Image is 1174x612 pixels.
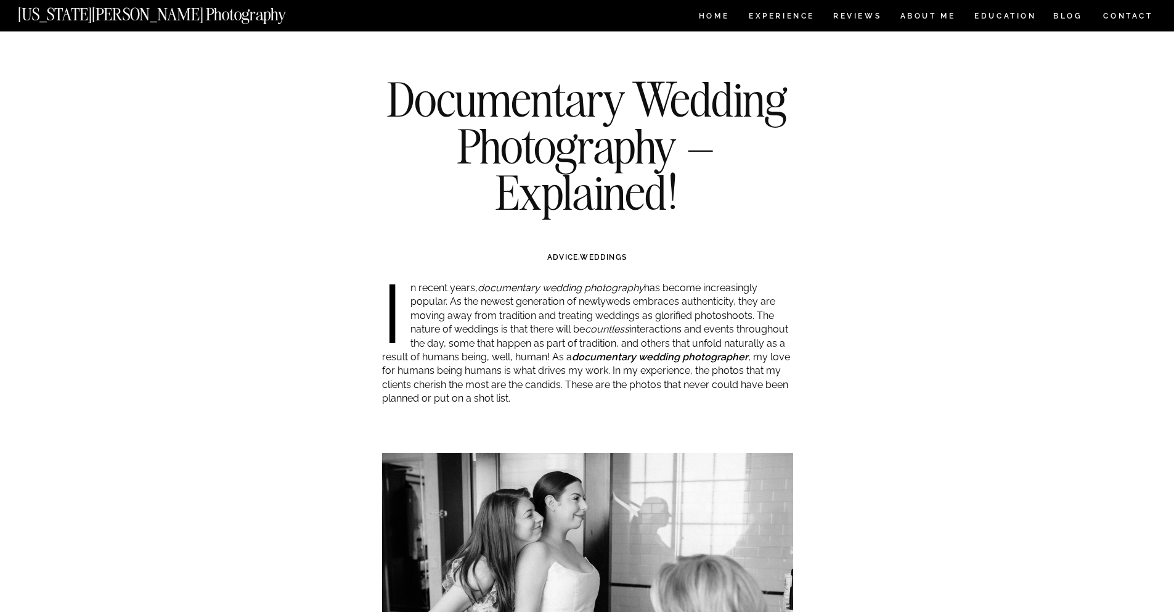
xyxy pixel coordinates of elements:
[973,12,1038,23] a: EDUCATION
[1053,12,1083,23] a: BLOG
[18,6,327,17] a: [US_STATE][PERSON_NAME] Photography
[364,76,811,216] h1: Documentary Wedding Photography – Explained!
[572,351,748,363] strong: documentary wedding photographer
[833,12,879,23] a: REVIEWS
[382,281,793,406] p: In recent years, has become increasingly popular. As the newest generation of newlyweds embraces ...
[408,252,767,263] h3: ,
[1103,9,1154,23] a: CONTACT
[585,323,629,335] em: countless
[749,12,813,23] a: Experience
[900,12,956,23] a: ABOUT ME
[478,282,644,294] em: documentary wedding photography
[696,12,732,23] a: HOME
[547,253,578,262] a: ADVICE
[580,253,627,262] a: WEDDINGS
